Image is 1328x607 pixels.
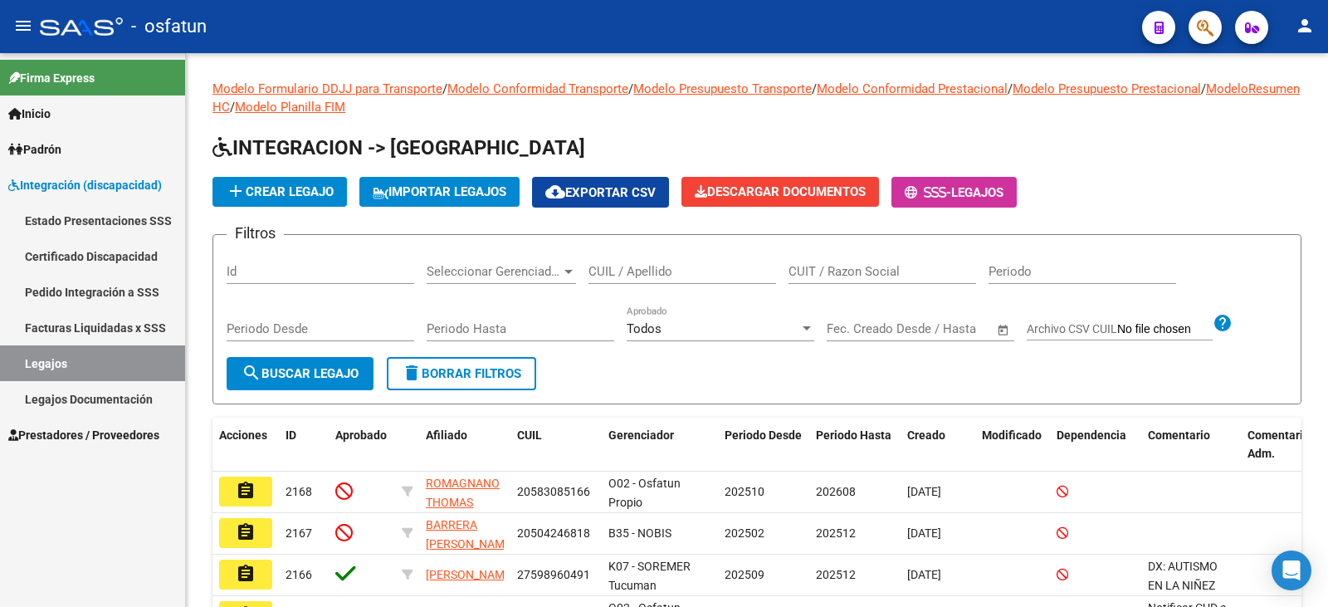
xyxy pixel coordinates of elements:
[517,428,542,442] span: CUIL
[994,321,1013,340] button: Open calendar
[545,182,565,202] mat-icon: cloud_download
[212,136,585,159] span: INTEGRACION -> [GEOGRAPHIC_DATA]
[633,81,812,96] a: Modelo Presupuesto Transporte
[608,560,691,592] span: K07 - SOREMER Tucuman
[212,81,442,96] a: Modelo Formulario DDJJ para Transporte
[8,69,95,87] span: Firma Express
[373,184,506,199] span: IMPORTAR LEGAJOS
[359,177,520,207] button: IMPORTAR LEGAJOS
[608,477,681,509] span: O02 - Osfatun Propio
[608,428,674,442] span: Gerenciador
[695,184,866,199] span: Descargar Documentos
[1141,418,1241,472] datatable-header-cell: Comentario
[1272,551,1311,590] div: Open Intercom Messenger
[335,428,387,442] span: Aprobado
[1057,428,1126,442] span: Dependencia
[8,176,162,194] span: Integración (discapacidad)
[681,177,879,207] button: Descargar Documentos
[212,177,347,207] button: Crear Legajo
[236,522,256,542] mat-icon: assignment
[242,366,359,381] span: Buscar Legajo
[725,485,764,498] span: 202510
[816,428,891,442] span: Periodo Hasta
[426,428,467,442] span: Afiliado
[909,321,989,336] input: Fecha fin
[517,526,590,540] span: 20504246818
[725,428,802,442] span: Periodo Desde
[286,568,312,581] span: 2166
[827,321,894,336] input: Fecha inicio
[402,363,422,383] mat-icon: delete
[510,418,602,472] datatable-header-cell: CUIL
[236,564,256,584] mat-icon: assignment
[951,185,1003,200] span: Legajos
[545,185,656,200] span: Exportar CSV
[1117,322,1213,337] input: Archivo CSV CUIL
[226,184,334,199] span: Crear Legajo
[387,357,536,390] button: Borrar Filtros
[1213,313,1233,333] mat-icon: help
[627,321,662,336] span: Todos
[427,264,561,279] span: Seleccionar Gerenciador
[212,418,279,472] datatable-header-cell: Acciones
[1013,81,1201,96] a: Modelo Presupuesto Prestacional
[426,477,500,509] span: ROMAGNANO THOMAS
[817,81,1008,96] a: Modelo Conformidad Prestacional
[426,518,515,551] span: BARRERA [PERSON_NAME]
[227,222,284,245] h3: Filtros
[907,485,941,498] span: [DATE]
[907,526,941,540] span: [DATE]
[809,418,901,472] datatable-header-cell: Periodo Hasta
[901,418,975,472] datatable-header-cell: Creado
[1247,428,1310,461] span: Comentario Adm.
[816,526,856,540] span: 202512
[517,568,590,581] span: 27598960491
[1148,428,1210,442] span: Comentario
[286,428,296,442] span: ID
[402,366,521,381] span: Borrar Filtros
[8,105,51,123] span: Inicio
[131,8,207,45] span: - osfatun
[816,485,856,498] span: 202608
[907,428,945,442] span: Creado
[1050,418,1141,472] datatable-header-cell: Dependencia
[725,568,764,581] span: 202509
[226,181,246,201] mat-icon: add
[608,526,671,540] span: B35 - NOBIS
[602,418,718,472] datatable-header-cell: Gerenciador
[236,481,256,501] mat-icon: assignment
[907,568,941,581] span: [DATE]
[725,526,764,540] span: 202502
[235,100,345,115] a: Modelo Planilla FIM
[517,485,590,498] span: 20583085166
[1148,560,1218,592] span: DX: AUTISMO EN LA NIÑEZ
[219,428,267,442] span: Acciones
[532,177,669,208] button: Exportar CSV
[279,418,329,472] datatable-header-cell: ID
[891,177,1017,208] button: -Legajos
[718,418,809,472] datatable-header-cell: Periodo Desde
[905,185,951,200] span: -
[419,418,510,472] datatable-header-cell: Afiliado
[286,485,312,498] span: 2168
[816,568,856,581] span: 202512
[1027,322,1117,335] span: Archivo CSV CUIL
[13,16,33,36] mat-icon: menu
[227,357,373,390] button: Buscar Legajo
[8,140,61,159] span: Padrón
[8,426,159,444] span: Prestadores / Proveedores
[329,418,395,472] datatable-header-cell: Aprobado
[982,428,1042,442] span: Modificado
[975,418,1050,472] datatable-header-cell: Modificado
[286,526,312,540] span: 2167
[447,81,628,96] a: Modelo Conformidad Transporte
[242,363,261,383] mat-icon: search
[426,568,515,581] span: [PERSON_NAME]
[1295,16,1315,36] mat-icon: person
